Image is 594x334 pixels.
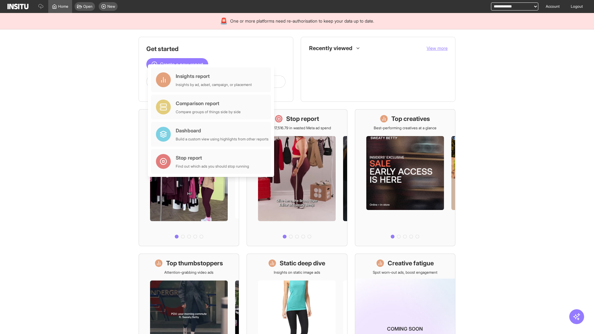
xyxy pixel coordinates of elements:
div: Insights by ad, adset, campaign, or placement [176,82,252,87]
span: One or more platforms need re-authorisation to keep your data up to date. [230,18,374,24]
h1: Get started [146,45,286,53]
p: Save £17,516.79 in wasted Meta ad spend [263,126,331,131]
p: Attention-grabbing video ads [164,270,213,275]
span: Open [83,4,93,9]
div: Build a custom view using highlights from other reports [176,137,269,142]
p: Best-performing creatives at a glance [374,126,437,131]
div: Stop report [176,154,249,161]
div: Comparison report [176,100,241,107]
div: 🚨 [220,17,228,25]
span: Home [58,4,68,9]
button: Create a new report [146,58,208,71]
h1: Stop report [286,114,319,123]
button: View more [427,45,448,51]
a: Top creativesBest-performing creatives at a glance [355,109,455,246]
span: New [107,4,115,9]
h1: Top thumbstoppers [166,259,223,268]
div: Insights report [176,72,252,80]
h1: Top creatives [391,114,430,123]
a: What's live nowSee all active ads instantly [139,109,239,246]
img: Logo [7,4,28,9]
div: Find out which ads you should stop running [176,164,249,169]
h1: Static deep dive [280,259,325,268]
span: Create a new report [160,61,203,68]
a: Stop reportSave £17,516.79 in wasted Meta ad spend [247,109,347,246]
div: Dashboard [176,127,269,134]
p: Insights on static image ads [274,270,320,275]
div: Compare groups of things side by side [176,109,241,114]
